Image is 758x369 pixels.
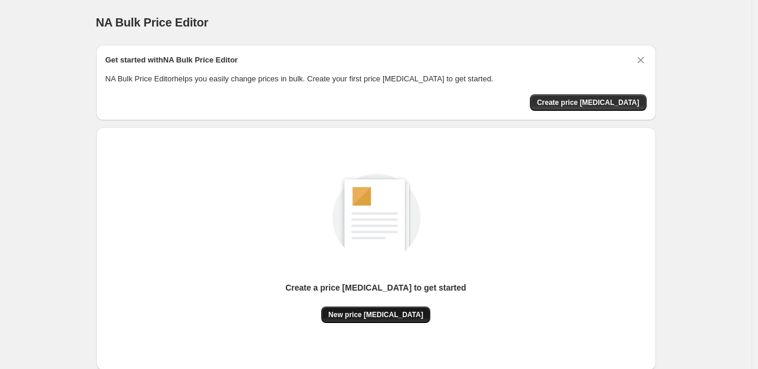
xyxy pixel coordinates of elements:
[328,310,423,319] span: New price [MEDICAL_DATA]
[106,54,238,66] h2: Get started with NA Bulk Price Editor
[321,307,430,323] button: New price [MEDICAL_DATA]
[530,94,647,111] button: Create price change job
[285,282,466,294] p: Create a price [MEDICAL_DATA] to get started
[635,54,647,66] button: Dismiss card
[537,98,640,107] span: Create price [MEDICAL_DATA]
[106,73,647,85] p: NA Bulk Price Editor helps you easily change prices in bulk. Create your first price [MEDICAL_DAT...
[96,16,209,29] span: NA Bulk Price Editor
